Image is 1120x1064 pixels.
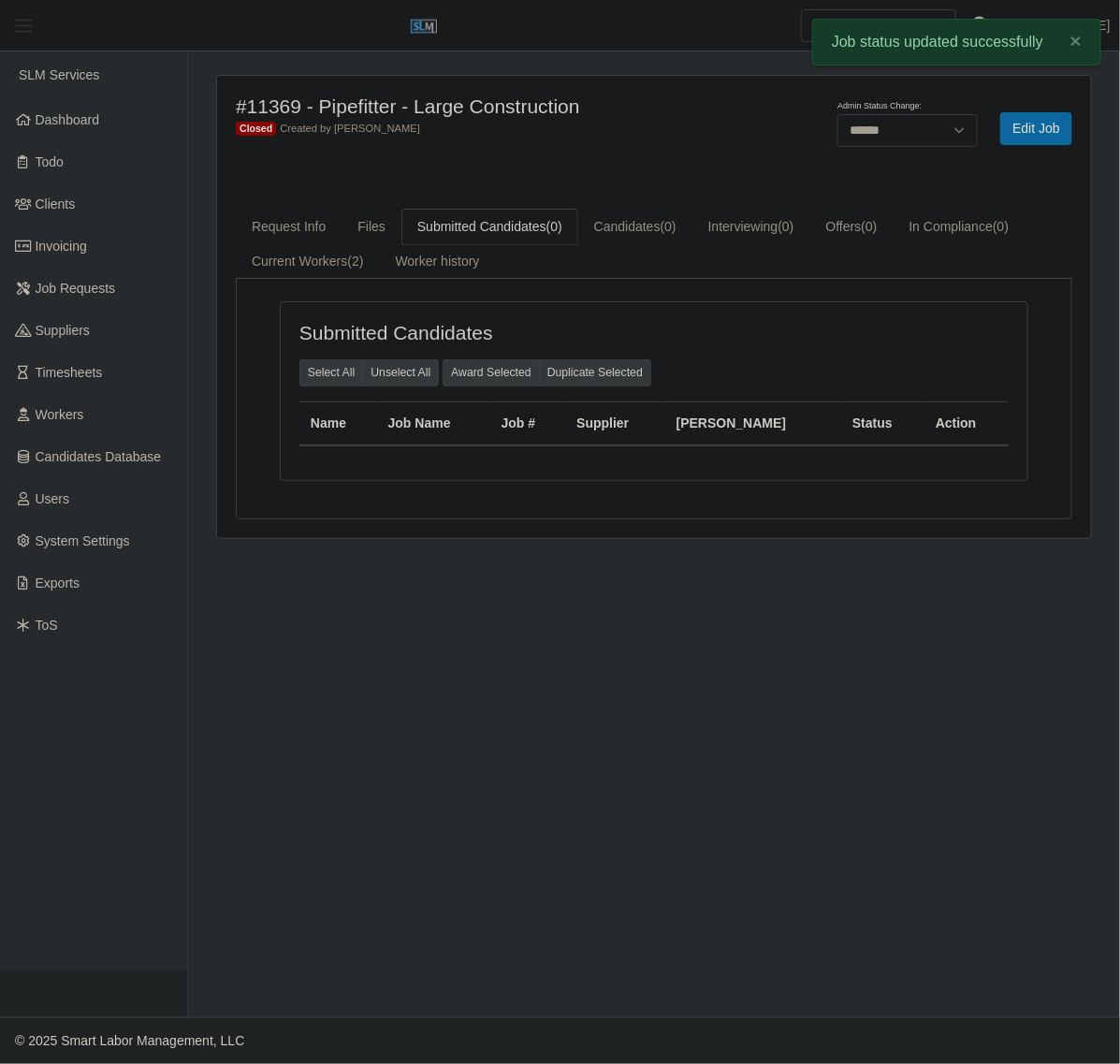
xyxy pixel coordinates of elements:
[15,1033,244,1048] span: © 2025 Smart Labor Management, LLC
[539,359,651,386] button: Duplicate Selected
[490,401,566,445] th: Job #
[299,401,377,445] th: Name
[36,365,103,380] span: Timesheets
[36,449,162,464] span: Candidates Database
[299,359,439,386] div: bulk actions
[236,95,712,118] h4: #11369 - Pipefitter - Large Construction
[36,239,87,254] span: Invoicing
[993,219,1009,234] span: (0)
[665,401,841,445] th: [PERSON_NAME]
[443,359,651,386] div: bulk actions
[837,100,922,113] label: Admin Status Change:
[36,323,90,338] span: Suppliers
[894,209,1025,245] a: In Compliance
[299,359,363,386] button: Select All
[565,401,665,445] th: Supplier
[801,9,956,42] input: Search
[36,281,116,296] span: Job Requests
[36,491,70,506] span: Users
[377,401,490,445] th: Job Name
[661,219,676,234] span: (0)
[236,209,342,245] a: Request Info
[546,219,562,234] span: (0)
[236,243,380,280] a: Current Workers
[443,359,540,386] button: Award Selected
[280,123,420,134] span: Created by [PERSON_NAME]
[36,618,58,633] span: ToS
[19,67,99,82] span: SLM Services
[778,219,794,234] span: (0)
[362,359,439,386] button: Unselect All
[36,407,84,422] span: Workers
[1003,16,1111,36] a: [PERSON_NAME]
[36,154,64,169] span: Todo
[36,533,130,548] span: System Settings
[578,209,692,245] a: Candidates
[36,576,80,590] span: Exports
[401,209,578,245] a: Submitted Candidates
[810,209,894,245] a: Offers
[36,197,76,211] span: Clients
[410,12,438,40] img: SLM Logo
[692,209,810,245] a: Interviewing
[924,401,1009,445] th: Action
[236,122,276,137] span: Closed
[812,19,1101,66] div: Job status updated successfully
[380,243,496,280] a: Worker history
[1000,112,1072,145] a: Edit Job
[342,209,401,245] a: Files
[36,112,100,127] span: Dashboard
[862,219,878,234] span: (0)
[347,254,363,269] span: (2)
[841,401,924,445] th: Status
[299,321,578,344] h4: Submitted Candidates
